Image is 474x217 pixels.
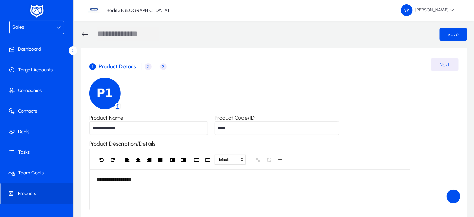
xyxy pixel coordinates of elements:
span: 1 [89,63,96,70]
button: Save [440,28,467,41]
a: Team Goals [1,163,75,183]
a: Deals [1,122,75,142]
button: Indent [167,155,178,165]
span: Team Goals [1,170,75,176]
label: Product Code/ID [215,115,255,121]
span: Sales [12,24,24,30]
a: Tasks [1,142,75,163]
span: Tasks [1,149,75,156]
span: Contacts [1,108,75,115]
span: 2 [145,63,152,70]
a: Target Accounts [1,60,75,80]
span: Deals [1,128,75,135]
button: Horizontal Line [274,155,285,165]
span: 3 [160,63,167,70]
span: Next [440,62,450,68]
a: Companies [1,80,75,101]
img: 53.png [89,78,121,109]
img: 37.jpg [87,4,100,17]
button: Undo [96,155,107,165]
button: Justify Full [155,155,166,165]
label: Product Description/Details [89,140,155,147]
button: Ordered List [202,155,213,165]
img: 174.png [401,4,413,16]
button: default [215,155,246,165]
button: Justify Left [122,155,133,165]
span: Companies [1,87,75,94]
a: Dashboard [1,39,75,60]
span: Save [448,32,459,37]
button: Justify Center [133,155,144,165]
button: Redo [107,155,118,165]
label: Product Name [89,115,123,121]
button: [PERSON_NAME] [395,4,460,16]
span: [PERSON_NAME] [401,4,455,16]
span: Target Accounts [1,67,75,73]
a: Contacts [1,101,75,122]
p: Berlitz [GEOGRAPHIC_DATA] [107,8,169,13]
button: Next [431,58,459,71]
span: Products [1,190,73,197]
button: Justify Right [144,155,155,165]
button: Outdent [178,155,189,165]
img: white-logo.png [28,4,45,19]
span: Dashboard [1,46,75,53]
span: Product Details [99,64,136,69]
button: Unordered List [191,155,202,165]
